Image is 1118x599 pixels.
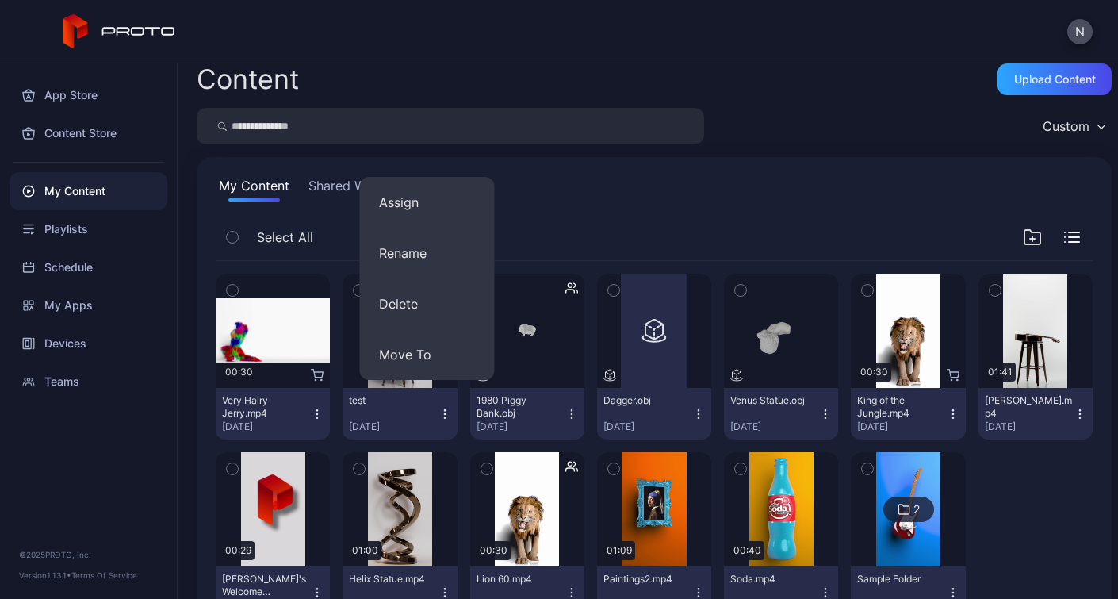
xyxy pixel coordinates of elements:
button: test[DATE] [343,388,457,440]
div: [DATE] [349,420,438,433]
button: Upload Content [997,63,1112,95]
div: test [349,394,436,407]
a: Terms Of Service [71,570,137,580]
button: My Content [216,176,293,202]
div: [DATE] [477,420,565,433]
button: Move To [360,329,495,380]
div: Dagger.obj [603,394,691,407]
a: My Apps [10,286,167,324]
a: Teams [10,363,167,401]
div: Content [197,66,299,93]
div: Very Hairy Jerry.mp4 [222,394,309,420]
button: Rename [360,228,495,278]
a: Devices [10,324,167,363]
div: David's Welcome Video.mp4 [222,573,309,598]
span: Version 1.13.1 • [19,570,71,580]
a: App Store [10,76,167,114]
div: Upload Content [1014,73,1096,86]
div: Venus Statue.obj [730,394,817,407]
button: 1980 Piggy Bank.obj[DATE] [470,388,584,440]
div: BillyM Silhouette.mp4 [985,394,1072,420]
button: Shared With Me [305,176,407,202]
div: [DATE] [857,420,946,433]
div: © 2025 PROTO, Inc. [19,548,158,561]
a: Schedule [10,248,167,286]
div: Lion 60.mp4 [477,573,564,586]
a: My Content [10,172,167,210]
button: Very Hairy Jerry.mp4[DATE] [216,388,330,440]
div: [DATE] [603,420,692,433]
a: Playlists [10,210,167,248]
button: N [1067,19,1093,44]
div: 2 [913,502,920,516]
div: 1980 Piggy Bank.obj [477,394,564,420]
button: Custom [1035,108,1112,144]
div: Paintings2.mp4 [603,573,691,586]
button: Delete [360,278,495,329]
div: King of the Jungle.mp4 [857,394,944,420]
span: Select All [257,228,313,247]
button: King of the Jungle.mp4[DATE] [851,388,965,440]
div: Soda.mp4 [730,573,817,586]
div: [DATE] [985,420,1074,433]
button: [PERSON_NAME].mp4[DATE] [978,388,1093,440]
div: Sample Folder [857,573,944,586]
div: Helix Statue.mp4 [349,573,436,586]
button: Dagger.obj[DATE] [597,388,711,440]
div: [DATE] [222,420,311,433]
button: Venus Statue.obj[DATE] [724,388,838,440]
button: Assign [360,177,495,228]
a: Content Store [10,114,167,152]
div: Custom [1043,118,1089,134]
div: [DATE] [730,420,819,433]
